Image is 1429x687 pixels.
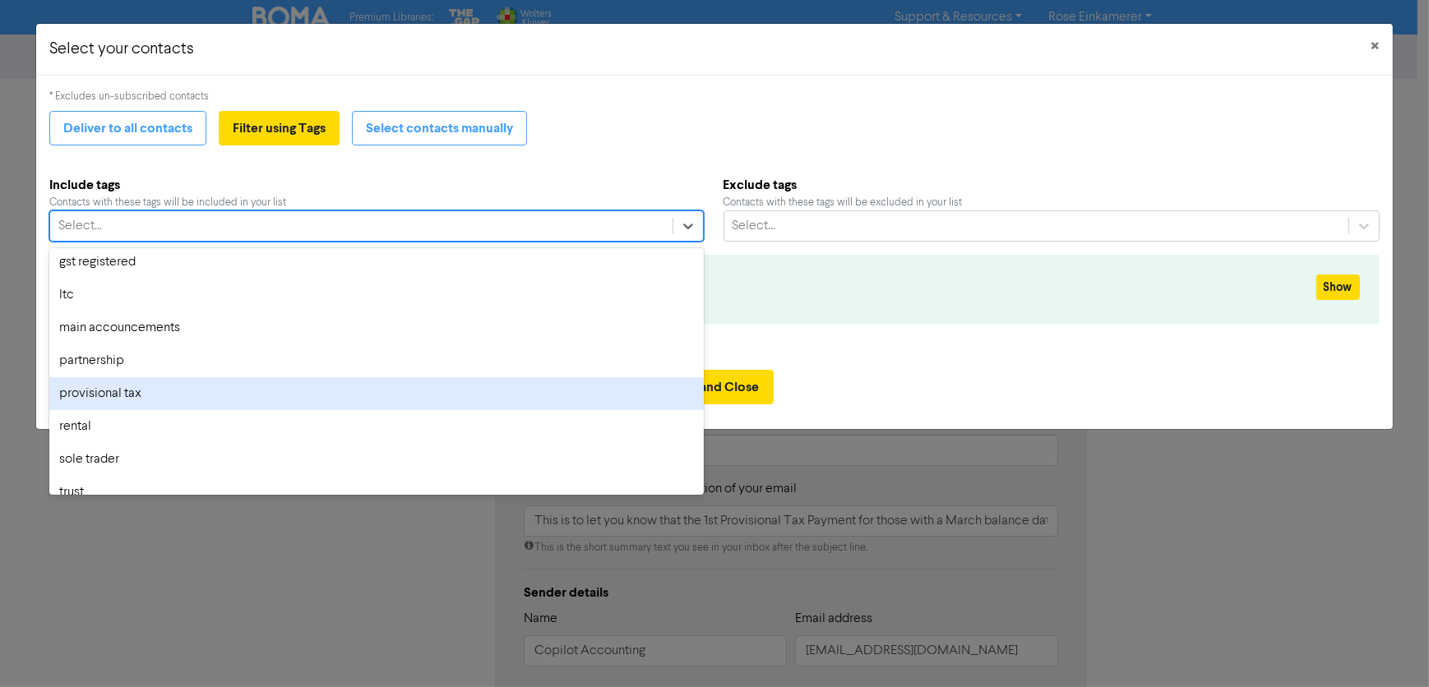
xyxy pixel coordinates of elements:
[58,216,102,236] div: Select...
[1371,35,1380,59] span: ×
[352,111,527,145] button: Select contacts manually
[49,246,703,279] div: gst registered
[1316,274,1360,300] button: Show
[733,216,776,236] div: Select...
[49,89,1379,104] div: * Excludes un-subscribed contacts
[49,476,703,509] div: trust
[219,111,340,145] button: Filter using Tags
[724,195,1380,210] div: Contacts with these tags will be excluded in your list
[1223,509,1429,687] iframe: Chat Widget
[49,195,703,210] div: Contacts with these tags will be included in your list
[49,443,703,476] div: sole trader
[49,410,703,443] div: rental
[49,111,206,145] button: Deliver to all contacts
[49,344,703,377] div: partnership
[656,370,774,404] button: Save and Close
[49,311,703,344] div: main accouncements
[49,279,703,311] div: ltc
[49,377,703,410] div: provisional tax
[724,175,1380,195] b: Exclude tags
[1358,24,1393,70] button: Close
[49,175,703,195] b: Include tags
